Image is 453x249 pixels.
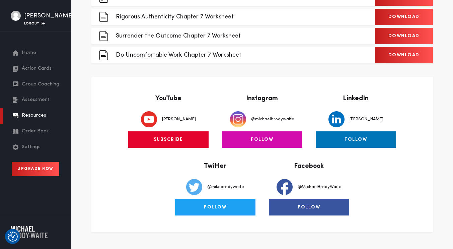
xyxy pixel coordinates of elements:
[350,116,383,123] p: [PERSON_NAME]
[13,124,61,139] a: Order Book
[375,47,433,63] a: Download
[22,65,52,73] span: Action Cards
[13,92,61,108] a: Assessment
[175,161,255,171] p: Twitter
[22,143,41,151] span: Settings
[269,161,349,171] p: Facebook
[13,77,61,92] a: Group Coaching
[222,131,302,148] a: FOLLOW
[128,131,209,148] a: SUBSCRIBE
[222,94,302,104] p: Instagram
[175,199,255,215] a: FOLLOW
[375,9,433,25] a: Download
[13,108,61,124] a: Resources
[375,28,433,44] a: Download
[8,232,18,242] button: Consent Preferences
[22,128,49,135] span: Order Book
[316,94,396,104] p: LinkedIn
[298,184,342,190] p: @MichaelBrodyWaite
[116,51,241,60] p: Do Uncomfortable Work Chapter 7 Worksheet
[13,139,61,155] a: Settings
[8,232,18,242] img: Revisit consent button
[24,22,45,25] a: Logout
[128,94,209,104] p: YouTube
[22,96,50,104] span: Assessment
[116,12,234,21] p: Rigorous Authenticity Chapter 7 Worksheet
[22,49,36,57] span: Home
[116,32,241,41] p: Surrender the Outcome Chapter 7 Worksheet
[24,11,74,20] div: [PERSON_NAME]
[207,184,244,190] p: @mikebrodywaite
[12,162,59,176] a: Upgrade Now
[316,131,396,148] a: FOLLOW
[22,112,46,120] span: Resources
[162,116,196,123] p: [PERSON_NAME]
[13,45,61,61] a: Home
[13,61,61,77] a: Action Cards
[251,116,294,123] p: @michaelbrodywaite
[269,199,349,215] a: FOLLOW
[22,81,59,88] span: Group Coaching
